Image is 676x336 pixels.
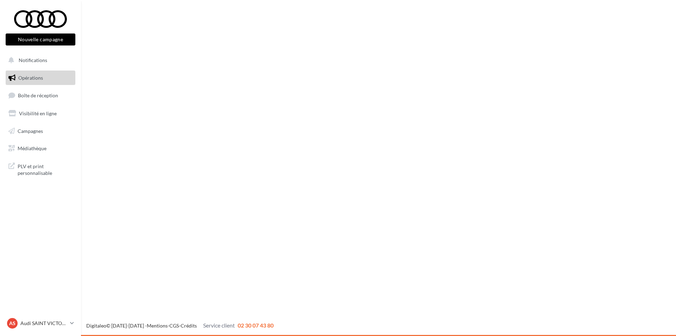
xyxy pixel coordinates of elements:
[181,323,197,329] a: Crédits
[147,323,168,329] a: Mentions
[238,322,274,329] span: 02 30 07 43 80
[4,53,74,68] button: Notifications
[86,323,106,329] a: Digitaleo
[18,161,73,177] span: PLV et print personnalisable
[4,159,77,179] a: PLV et print personnalisable
[4,124,77,139] a: Campagnes
[20,320,67,327] p: Audi SAINT VICTORET
[18,92,58,98] span: Boîte de réception
[19,57,47,63] span: Notifications
[169,323,179,329] a: CGS
[19,110,57,116] span: Visibilité en ligne
[9,320,15,327] span: AS
[203,322,235,329] span: Service client
[18,75,43,81] span: Opérations
[4,141,77,156] a: Médiathèque
[6,33,75,45] button: Nouvelle campagne
[4,88,77,103] a: Boîte de réception
[18,128,43,134] span: Campagnes
[6,317,75,330] a: AS Audi SAINT VICTORET
[4,106,77,121] a: Visibilité en ligne
[86,323,274,329] span: © [DATE]-[DATE] - - -
[18,145,46,151] span: Médiathèque
[4,71,77,85] a: Opérations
